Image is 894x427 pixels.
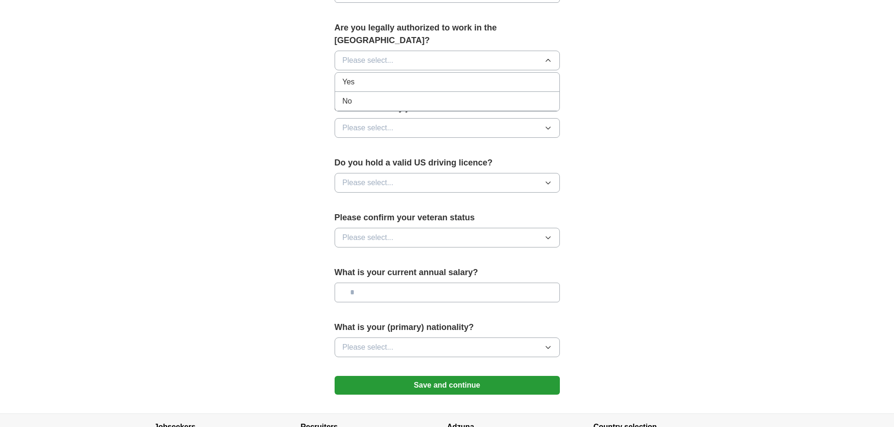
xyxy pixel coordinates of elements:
[343,177,394,188] span: Please select...
[335,321,560,334] label: What is your (primary) nationality?
[335,157,560,169] label: Do you hold a valid US driving licence?
[335,22,560,47] label: Are you legally authorized to work in the [GEOGRAPHIC_DATA]?
[335,173,560,193] button: Please select...
[343,76,355,88] span: Yes
[335,51,560,70] button: Please select...
[335,211,560,224] label: Please confirm your veteran status
[335,266,560,279] label: What is your current annual salary?
[343,55,394,66] span: Please select...
[343,96,352,107] span: No
[343,122,394,134] span: Please select...
[335,376,560,395] button: Save and continue
[343,232,394,243] span: Please select...
[343,342,394,353] span: Please select...
[335,337,560,357] button: Please select...
[335,228,560,247] button: Please select...
[335,118,560,138] button: Please select...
